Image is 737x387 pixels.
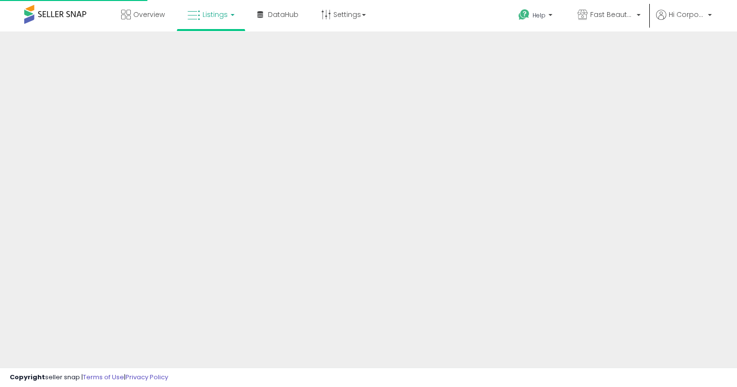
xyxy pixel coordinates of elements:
[10,372,45,382] strong: Copyright
[125,372,168,382] a: Privacy Policy
[268,10,298,19] span: DataHub
[656,10,712,31] a: Hi Corporate
[518,9,530,21] i: Get Help
[533,11,546,19] span: Help
[511,1,562,31] a: Help
[590,10,634,19] span: Fast Beauty ([GEOGRAPHIC_DATA])
[133,10,165,19] span: Overview
[203,10,228,19] span: Listings
[669,10,705,19] span: Hi Corporate
[10,373,168,382] div: seller snap | |
[83,372,124,382] a: Terms of Use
